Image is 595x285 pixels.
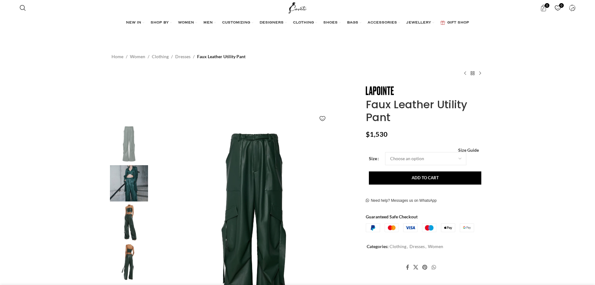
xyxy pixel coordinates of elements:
span: 0 [559,3,564,8]
span: SHOES [323,20,338,25]
span: CUSTOMIZING [222,20,250,25]
a: X social link [411,263,420,272]
a: SHOP BY [151,17,172,29]
span: DESIGNERS [260,20,284,25]
img: Lapointe Faux Leather Utility Pant [110,125,148,162]
a: CUSTOMIZING [222,17,253,29]
a: Dresses [409,244,425,249]
span: BAGS [347,20,358,25]
span: 0 [545,3,549,8]
a: WOMEN [178,17,197,29]
a: Pinterest social link [420,263,429,272]
h1: Faux Leather Utility Pant [366,98,483,124]
a: MEN [203,17,216,29]
span: ACCESSORIES [368,20,397,25]
a: DESIGNERS [260,17,287,29]
a: Clothing [389,244,406,249]
img: LaPointe [366,86,394,95]
label: Size [369,155,379,162]
a: Search [17,2,29,14]
span: MEN [203,20,213,25]
span: $ [366,130,370,138]
span: Categories: [367,244,389,249]
nav: Breadcrumb [112,53,245,60]
span: JEWELLERY [406,20,431,25]
img: Lapointe Faux Leather Utility Pant [110,244,148,281]
a: Next product [476,69,484,77]
div: Main navigation [17,17,579,29]
span: CLOTHING [293,20,314,25]
a: Home [112,53,123,60]
a: SHOES [323,17,341,29]
span: WOMEN [178,20,194,25]
a: 0 [537,2,550,14]
bdi: 1,530 [366,130,388,138]
a: Facebook social link [404,263,411,272]
a: Women [130,53,145,60]
img: guaranteed-safe-checkout-bordered.j [366,223,474,232]
a: NEW IN [126,17,144,29]
a: ACCESSORIES [368,17,400,29]
a: Dresses [175,53,191,60]
a: Women [428,244,443,249]
span: , [407,243,408,250]
a: CLOTHING [293,17,317,29]
button: Add to cart [369,171,481,185]
a: GIFT SHOP [440,17,469,29]
a: Clothing [152,53,169,60]
span: NEW IN [126,20,141,25]
a: JEWELLERY [406,17,434,29]
img: Lapointe Faux Leather Utility Pant [110,165,148,202]
a: Need help? Messages us on WhatsApp [366,198,437,203]
a: WhatsApp social link [429,263,438,272]
div: My Wishlist [551,2,564,14]
a: Previous product [461,69,469,77]
a: 0 [551,2,564,14]
a: Site logo [287,5,308,10]
span: SHOP BY [151,20,169,25]
a: BAGS [347,17,361,29]
img: Lapointe Faux Leather Utility Pant [110,205,148,241]
span: Faux Leather Utility Pant [197,53,245,60]
img: GiftBag [440,21,445,25]
span: GIFT SHOP [447,20,469,25]
span: , [425,243,426,250]
strong: Guaranteed Safe Checkout [366,214,418,219]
